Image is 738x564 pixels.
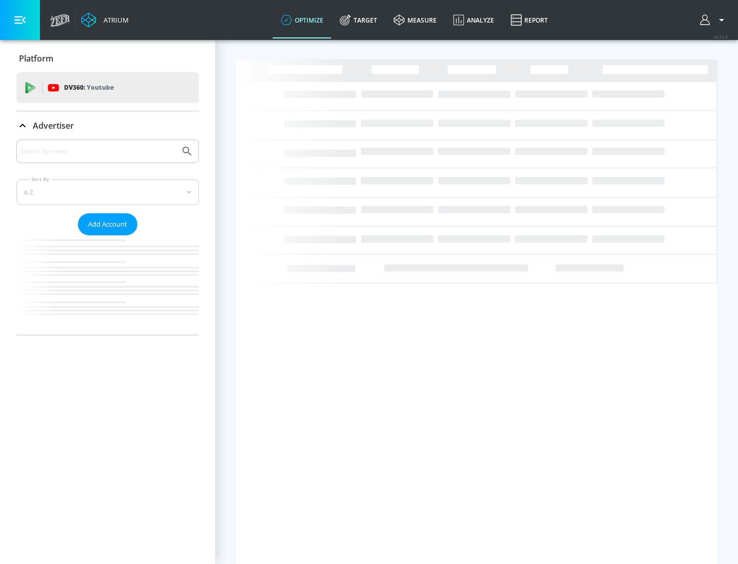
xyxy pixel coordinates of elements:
p: Youtube [87,82,114,93]
a: measure [385,2,445,38]
p: Advertiser [33,120,74,131]
a: Analyze [445,2,502,38]
input: Search by name [20,145,176,158]
button: Add Account [78,213,137,235]
a: Report [502,2,556,38]
div: Advertiser [16,111,199,140]
label: Sort By [29,176,51,183]
a: Target [332,2,385,38]
div: A-Z [16,179,199,205]
span: Add Account [88,218,127,230]
a: optimize [273,2,332,38]
span: v 4.25.4 [713,34,728,39]
div: Atrium [99,15,129,25]
p: DV360: [64,82,114,93]
div: Platform [16,44,199,73]
div: DV360: Youtube [16,72,199,103]
nav: list of Advertiser [16,235,199,335]
div: Advertiser [16,139,199,335]
a: Atrium [81,12,129,28]
p: Platform [19,53,53,64]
